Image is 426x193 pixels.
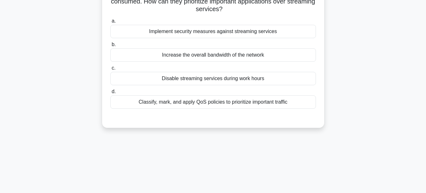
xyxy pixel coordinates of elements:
[112,42,116,47] span: b.
[112,18,116,24] span: a.
[112,89,116,94] span: d.
[110,95,316,109] div: Classify, mark, and apply QoS policies to prioritize important traffic
[112,65,115,71] span: c.
[110,48,316,62] div: Increase the overall bandwidth of the network
[110,72,316,85] div: Disable streaming services during work hours
[110,25,316,38] div: Implement security measures against streaming services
